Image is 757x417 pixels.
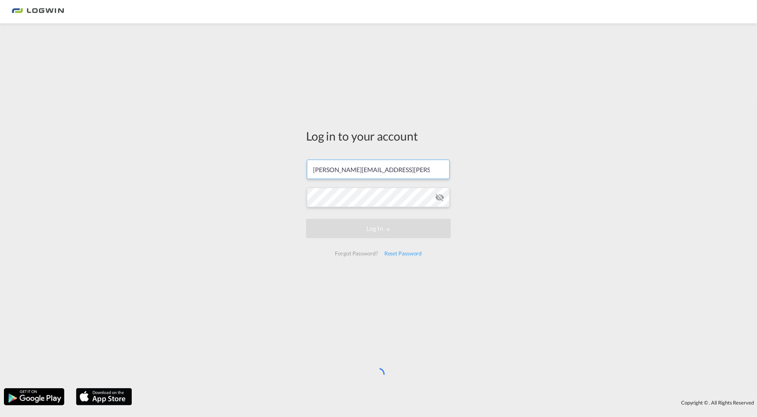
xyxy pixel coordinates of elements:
[136,396,757,409] div: Copyright © . All Rights Reserved
[307,160,450,179] input: Enter email/phone number
[435,193,444,202] md-icon: icon-eye-off
[306,219,451,238] button: LOGIN
[381,246,425,260] div: Reset Password
[306,128,451,144] div: Log in to your account
[12,3,64,21] img: bc73a0e0d8c111efacd525e4c8ad7d32.png
[3,387,65,406] img: google.png
[332,246,381,260] div: Forgot Password?
[75,387,133,406] img: apple.png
